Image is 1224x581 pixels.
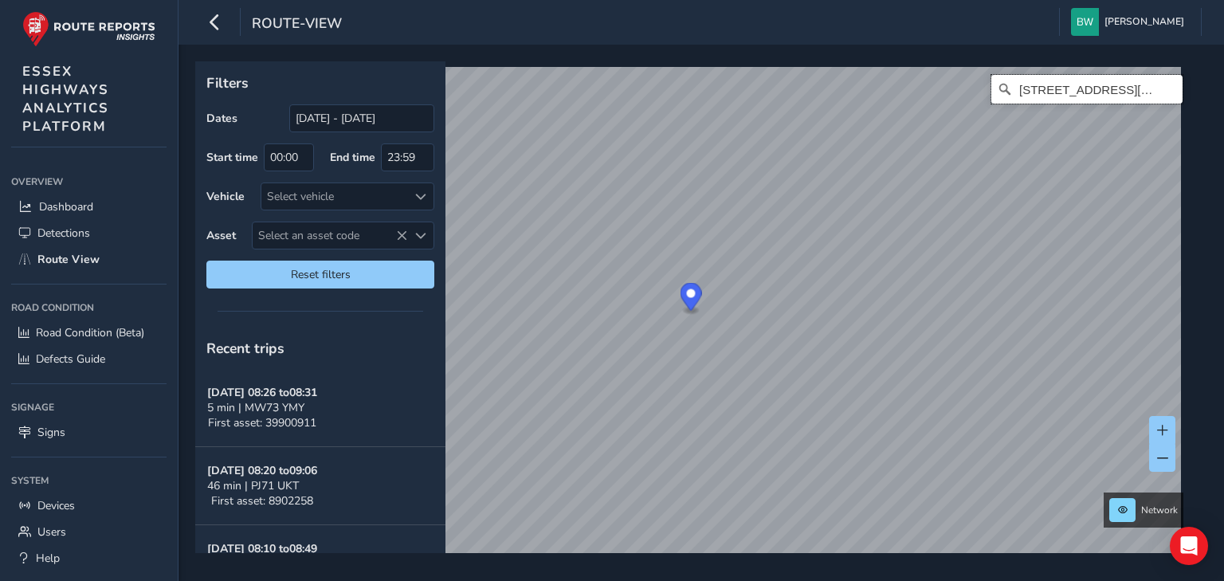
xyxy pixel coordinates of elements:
[11,545,167,571] a: Help
[1170,527,1208,565] div: Open Intercom Messenger
[11,469,167,493] div: System
[39,199,93,214] span: Dashboard
[11,170,167,194] div: Overview
[37,226,90,241] span: Detections
[206,111,237,126] label: Dates
[207,400,304,415] span: 5 min | MW73 YMY
[207,385,317,400] strong: [DATE] 08:26 to 08:31
[37,498,75,513] span: Devices
[36,351,105,367] span: Defects Guide
[681,283,702,316] div: Map marker
[252,14,342,36] span: route-view
[1104,8,1184,36] span: [PERSON_NAME]
[407,222,433,249] div: Select an asset code
[207,478,299,493] span: 46 min | PJ71 UKT
[36,325,144,340] span: Road Condition (Beta)
[207,541,317,556] strong: [DATE] 08:10 to 08:49
[208,415,316,430] span: First asset: 39900911
[218,267,422,282] span: Reset filters
[11,419,167,446] a: Signs
[11,246,167,273] a: Route View
[201,67,1181,571] canvas: Map
[37,252,100,267] span: Route View
[1141,504,1178,516] span: Network
[253,222,407,249] span: Select an asset code
[11,519,167,545] a: Users
[195,369,445,447] button: [DATE] 08:26 to08:315 min | MW73 YMYFirst asset: 39900911
[206,261,434,289] button: Reset filters
[1071,8,1190,36] button: [PERSON_NAME]
[991,75,1183,104] input: Search
[11,220,167,246] a: Detections
[22,62,109,135] span: ESSEX HIGHWAYS ANALYTICS PLATFORM
[211,493,313,508] span: First asset: 8902258
[11,320,167,346] a: Road Condition (Beta)
[11,395,167,419] div: Signage
[11,296,167,320] div: Road Condition
[1071,8,1099,36] img: diamond-layout
[206,73,434,93] p: Filters
[11,194,167,220] a: Dashboard
[11,493,167,519] a: Devices
[206,189,245,204] label: Vehicle
[207,463,317,478] strong: [DATE] 08:20 to 09:06
[330,150,375,165] label: End time
[36,551,60,566] span: Help
[195,447,445,525] button: [DATE] 08:20 to09:0646 min | PJ71 UKTFirst asset: 8902258
[206,228,236,243] label: Asset
[206,150,258,165] label: Start time
[206,339,284,358] span: Recent trips
[37,425,65,440] span: Signs
[261,183,407,210] div: Select vehicle
[22,11,155,47] img: rr logo
[11,346,167,372] a: Defects Guide
[37,524,66,540] span: Users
